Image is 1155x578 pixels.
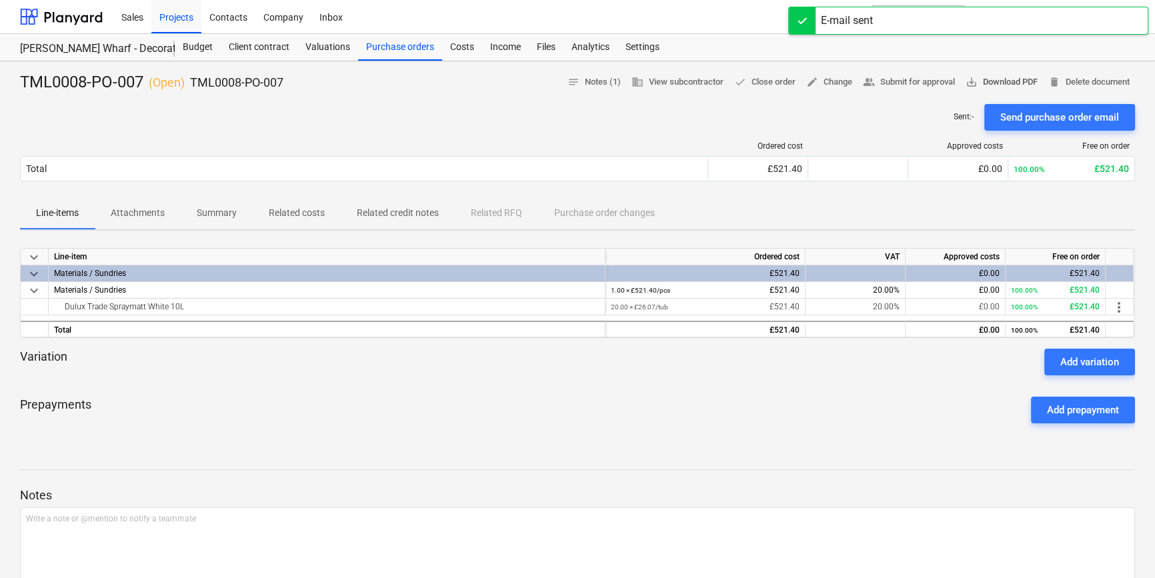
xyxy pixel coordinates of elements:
[20,349,67,375] p: Variation
[734,75,796,90] span: Close order
[1047,401,1119,419] div: Add prepayment
[632,75,724,90] span: View subcontractor
[611,287,670,294] small: 1.00 × £521.40 / pcs
[20,487,1135,503] p: Notes
[1011,265,1100,282] div: £521.40
[36,206,79,220] p: Line-items
[714,141,803,151] div: Ordered cost
[562,72,626,93] button: Notes (1)
[954,111,974,123] p: Sent : -
[806,249,906,265] div: VAT
[863,76,875,88] span: people_alt
[806,75,852,90] span: Change
[20,397,91,423] p: Prepayments
[632,76,644,88] span: business
[190,75,283,91] p: TML0008-PO-007
[26,283,42,299] span: keyboard_arrow_down
[1111,299,1127,315] span: more_vert
[54,299,600,315] div: Dulux Trade Spraymatt White 10L
[1011,327,1038,334] small: 100.00%
[611,282,800,299] div: £521.40
[863,75,955,90] span: Submit for approval
[914,163,1002,174] div: £0.00
[1000,109,1119,126] div: Send purchase order email
[269,206,325,220] p: Related costs
[1044,349,1135,375] button: Add variation
[26,249,42,265] span: keyboard_arrow_down
[626,72,729,93] button: View subcontractor
[175,34,221,61] a: Budget
[567,75,621,90] span: Notes (1)
[714,163,802,174] div: £521.40
[1031,397,1135,423] button: Add prepayment
[911,322,1000,339] div: £0.00
[297,34,358,61] a: Valuations
[806,299,906,315] div: 20.00%
[858,72,960,93] button: Submit for approval
[914,141,1003,151] div: Approved costs
[806,76,818,88] span: edit
[20,42,159,56] div: [PERSON_NAME] Wharf - Decoration
[1006,249,1106,265] div: Free on order
[1011,282,1100,299] div: £521.40
[821,13,873,29] div: E-mail sent
[54,285,126,295] span: Materials / Sundries
[611,303,668,311] small: 20.00 × £26.07 / tub
[563,34,618,61] a: Analytics
[111,206,165,220] p: Attachments
[20,72,283,93] div: TML0008-PO-007
[1060,353,1119,371] div: Add variation
[49,321,606,337] div: Total
[906,249,1006,265] div: Approved costs
[984,104,1135,131] button: Send purchase order email
[606,249,806,265] div: Ordered cost
[966,76,978,88] span: save_alt
[611,299,800,315] div: £521.40
[911,299,1000,315] div: £0.00
[611,322,800,339] div: £521.40
[358,34,442,61] a: Purchase orders
[618,34,668,61] a: Settings
[149,75,185,91] p: ( Open )
[966,75,1038,90] span: Download PDF
[1011,299,1100,315] div: £521.40
[911,265,1000,282] div: £0.00
[911,282,1000,299] div: £0.00
[1048,75,1130,90] span: Delete document
[529,34,563,61] a: Files
[567,76,580,88] span: notes
[1043,72,1135,93] button: Delete document
[1014,165,1045,174] small: 100.00%
[482,34,529,61] a: Income
[1014,163,1129,174] div: £521.40
[221,34,297,61] a: Client contract
[54,265,600,281] div: Materials / Sundries
[1088,514,1155,578] iframe: Chat Widget
[442,34,482,61] a: Costs
[197,206,237,220] p: Summary
[1011,287,1038,294] small: 100.00%
[1014,141,1130,151] div: Free on order
[1011,322,1100,339] div: £521.40
[806,282,906,299] div: 20.00%
[611,265,800,282] div: £521.40
[801,72,858,93] button: Change
[26,266,42,282] span: keyboard_arrow_down
[960,72,1043,93] button: Download PDF
[729,72,801,93] button: Close order
[1011,303,1038,311] small: 100.00%
[1048,76,1060,88] span: delete
[734,76,746,88] span: done
[357,206,439,220] p: Related credit notes
[49,249,606,265] div: Line-item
